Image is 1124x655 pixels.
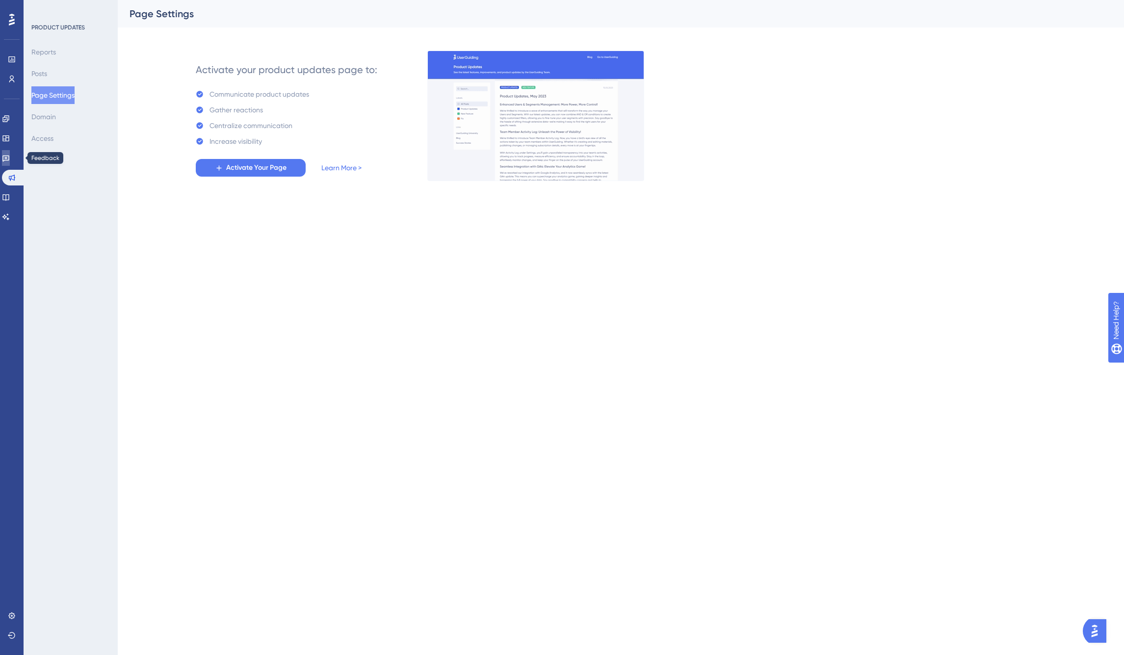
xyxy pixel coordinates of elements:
[209,135,262,147] div: Increase visibility
[209,104,263,116] div: Gather reactions
[427,51,644,181] img: 253145e29d1258e126a18a92d52e03bb.gif
[31,130,53,147] button: Access
[130,7,1088,21] div: Page Settings
[226,162,287,174] span: Activate Your Page
[209,88,309,100] div: Communicate product updates
[1083,616,1112,646] iframe: UserGuiding AI Assistant Launcher
[31,43,56,61] button: Reports
[196,159,306,177] button: Activate Your Page
[209,120,292,131] div: Centralize communication
[23,2,61,14] span: Need Help?
[31,24,85,31] div: PRODUCT UPDATES
[321,162,362,174] a: Learn More >
[196,63,377,77] div: Activate your product updates page to:
[31,86,75,104] button: Page Settings
[31,108,56,126] button: Domain
[31,65,47,82] button: Posts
